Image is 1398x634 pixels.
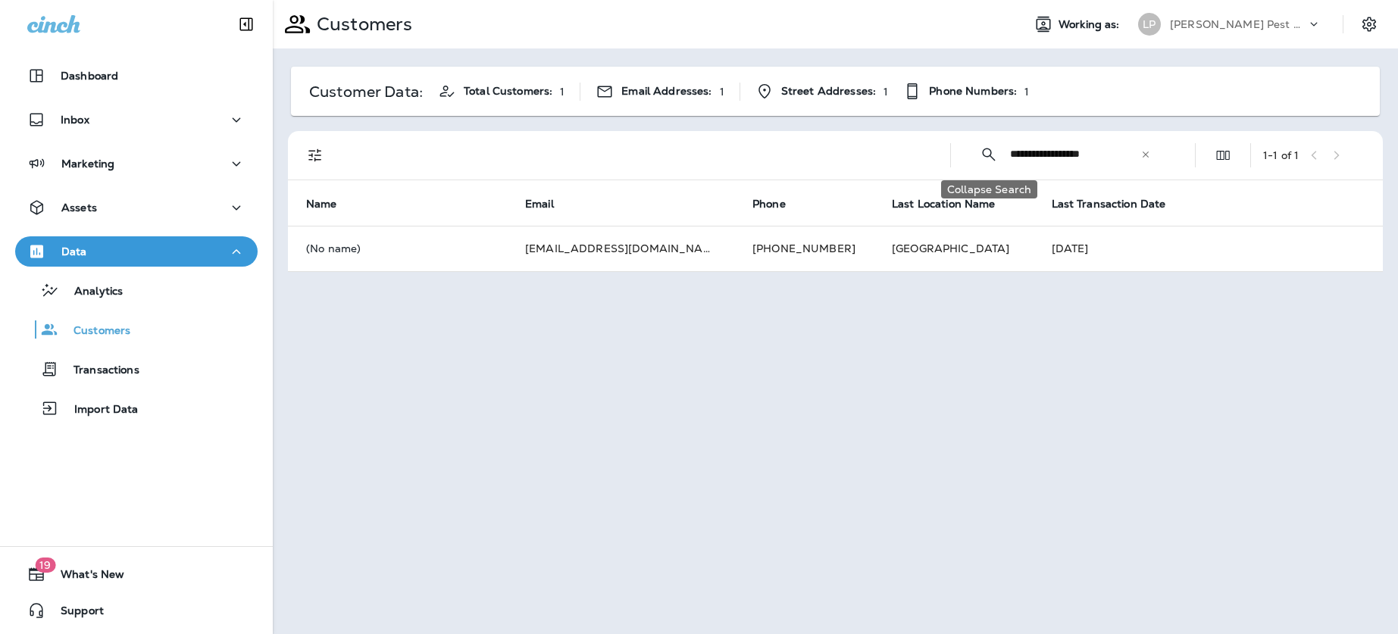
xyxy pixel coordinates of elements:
span: Email [525,198,554,211]
button: Settings [1356,11,1383,38]
button: Collapse Search [974,139,1004,170]
button: Data [15,236,258,267]
div: LP [1138,13,1161,36]
p: Inbox [61,114,89,126]
p: Customers [58,324,130,339]
span: Phone [752,198,786,211]
span: 19 [35,557,55,573]
p: Analytics [59,285,123,299]
p: Import Data [59,403,139,417]
span: Name [306,197,357,211]
p: 1 [720,86,724,98]
button: Edit Fields [1208,140,1238,170]
button: Transactions [15,353,258,385]
span: What's New [45,568,124,586]
p: Customers [311,13,412,36]
span: Phone [752,197,805,211]
button: Support [15,595,258,626]
div: Collapse Search [941,180,1037,198]
td: [EMAIL_ADDRESS][DOMAIN_NAME] [507,226,734,271]
button: Filters [300,140,330,170]
td: [PHONE_NUMBER] [734,226,874,271]
span: Working as: [1059,18,1123,31]
button: Collapse Sidebar [225,9,267,39]
span: Email Addresses: [621,85,712,98]
p: 1 [1024,86,1029,98]
td: [DATE] [1034,226,1384,271]
button: 19What's New [15,559,258,589]
button: Dashboard [15,61,258,91]
button: Inbox [15,105,258,135]
button: Marketing [15,148,258,179]
span: Last Transaction Date [1052,197,1186,211]
div: 1 - 1 of 1 [1263,149,1299,161]
button: Analytics [15,274,258,306]
p: Marketing [61,158,114,170]
p: Dashboard [61,70,118,82]
p: 1 [884,86,888,98]
span: Last Location Name [892,198,996,211]
button: Customers [15,314,258,345]
p: Customer Data: [309,86,423,98]
span: Email [525,197,574,211]
p: Assets [61,201,97,214]
p: Transactions [58,364,139,378]
span: Support [45,604,104,623]
p: [PERSON_NAME] Pest Control [1170,18,1306,30]
span: [GEOGRAPHIC_DATA] [892,242,1009,255]
p: (No name) [306,242,489,255]
span: Last Transaction Date [1052,198,1166,211]
span: Total Customers: [464,85,552,98]
button: Assets [15,192,258,223]
span: Last Location Name [892,197,1015,211]
p: Data [61,245,87,258]
button: Import Data [15,392,258,424]
span: Street Addresses: [781,85,876,98]
p: 1 [560,86,565,98]
span: Name [306,198,337,211]
span: Phone Numbers: [929,85,1017,98]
